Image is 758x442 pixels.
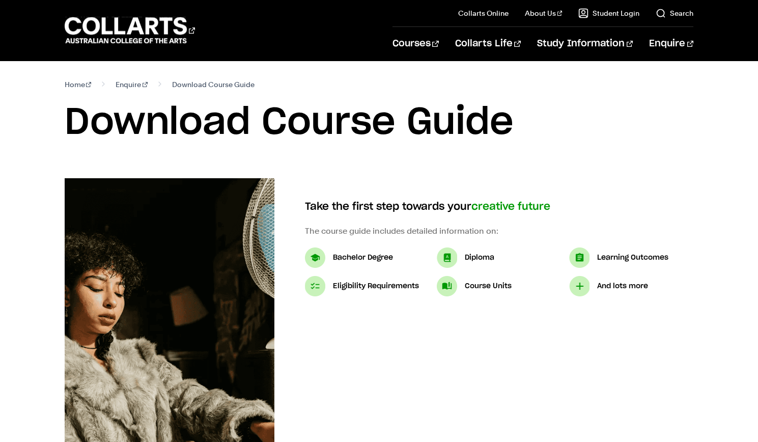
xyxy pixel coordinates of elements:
span: Download Course Guide [172,77,255,92]
img: And lots more [569,276,589,296]
a: Collarts Online [458,8,509,18]
span: creative future [471,202,550,212]
p: Eligibility Requirements [333,280,419,292]
a: Enquire [649,27,693,61]
p: Course Units [465,280,512,292]
div: Go to homepage [65,16,195,45]
a: Home [65,77,92,92]
h4: Take the first step towards your [305,199,694,215]
img: Diploma [437,247,457,268]
a: About Us [525,8,563,18]
h1: Download Course Guide [65,100,694,146]
a: Search [656,8,693,18]
p: The course guide includes detailed information on: [305,225,694,237]
a: Collarts Life [455,27,521,61]
p: Diploma [465,252,494,264]
a: Study Information [537,27,633,61]
a: Enquire [116,77,148,92]
p: Bachelor Degree [333,252,393,264]
p: Learning Outcomes [597,252,668,264]
p: And lots more [597,280,648,292]
img: Learning Outcomes [569,247,589,268]
img: Eligibility Requirements [305,276,325,296]
a: Student Login [578,8,639,18]
img: Course Units [437,276,457,296]
a: Courses [392,27,439,61]
img: Bachelor Degree [305,247,325,268]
